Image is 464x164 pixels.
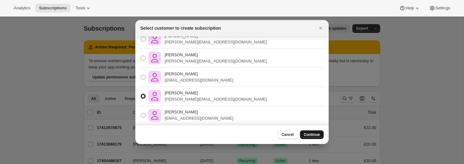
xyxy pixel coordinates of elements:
p: [PERSON_NAME][EMAIL_ADDRESS][DOMAIN_NAME] [165,58,267,64]
p: [PERSON_NAME] [165,109,233,115]
p: [PERSON_NAME] [165,71,233,77]
p: [PERSON_NAME][EMAIL_ADDRESS][DOMAIN_NAME] [165,39,267,45]
button: Settings [425,4,454,12]
span: Settings [435,6,450,11]
button: Tools [72,4,95,12]
p: [PERSON_NAME][EMAIL_ADDRESS][DOMAIN_NAME] [165,96,267,102]
span: Continue [304,132,320,137]
span: Cancel [282,132,294,137]
p: [EMAIL_ADDRESS][DOMAIN_NAME] [165,115,233,122]
button: Close [316,24,325,32]
h2: Select customer to create subscription [140,25,221,31]
span: Tools [75,6,85,11]
button: Continue [300,130,324,139]
button: Cancel [278,130,297,139]
span: Analytics [14,6,30,11]
button: Analytics [10,4,34,12]
span: Help [405,6,414,11]
button: Subscriptions [35,4,70,12]
p: [PERSON_NAME] [165,90,267,96]
span: Subscriptions [39,6,67,11]
p: [PERSON_NAME] [165,52,267,58]
button: Help [395,4,424,12]
p: [EMAIL_ADDRESS][DOMAIN_NAME] [165,77,233,83]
